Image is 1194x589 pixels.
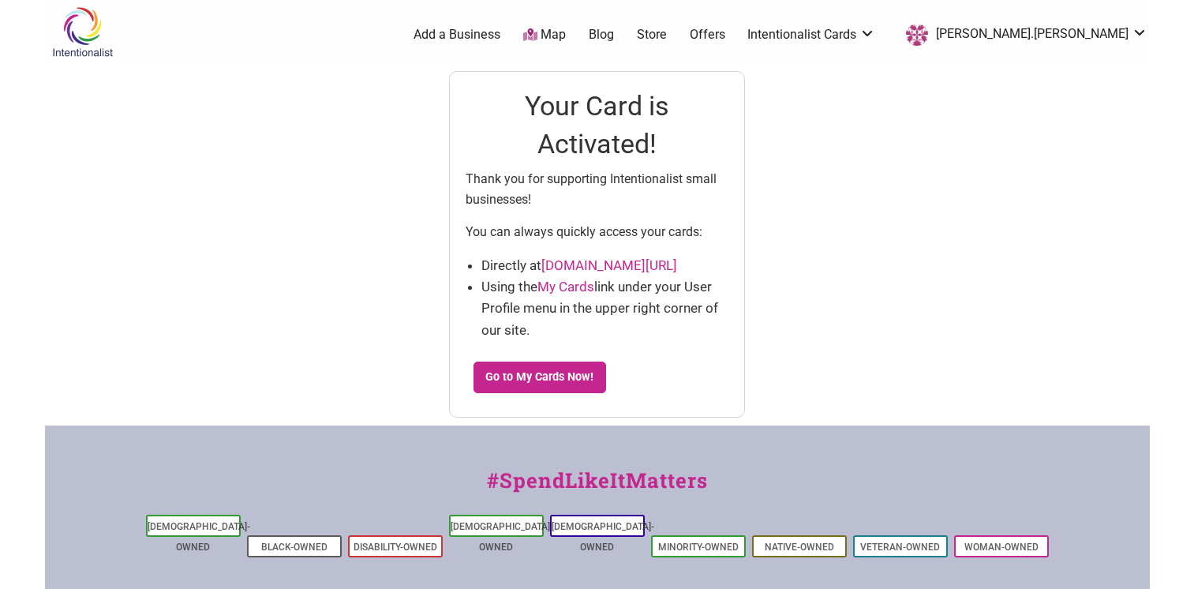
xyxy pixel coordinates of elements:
[466,169,728,209] p: Thank you for supporting Intentionalist small businesses!
[552,521,654,553] a: [DEMOGRAPHIC_DATA]-Owned
[148,521,250,553] a: [DEMOGRAPHIC_DATA]-Owned
[589,26,614,43] a: Blog
[898,21,1147,49] a: [PERSON_NAME].[PERSON_NAME]
[523,26,566,44] a: Map
[964,542,1039,553] a: Woman-Owned
[414,26,500,43] a: Add a Business
[481,255,728,276] li: Directly at
[451,521,553,553] a: [DEMOGRAPHIC_DATA]-Owned
[765,542,834,553] a: Native-Owned
[481,276,728,341] li: Using the link under your User Profile menu in the upper right corner of our site.
[898,21,1147,49] li: Nicole.anderson
[637,26,667,43] a: Store
[860,542,940,553] a: Veteran-Owned
[537,279,594,294] a: My Cards
[354,542,437,553] a: Disability-Owned
[690,26,725,43] a: Offers
[473,362,606,393] a: Go to My Cards Now!
[45,465,1150,512] div: #SpendLikeItMatters
[466,222,728,242] p: You can always quickly access your cards:
[466,88,728,163] h1: Your Card is Activated!
[747,26,875,43] a: Intentionalist Cards
[658,542,739,553] a: Minority-Owned
[261,542,328,553] a: Black-Owned
[45,6,120,58] img: Intentionalist
[541,257,677,273] a: [DOMAIN_NAME][URL]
